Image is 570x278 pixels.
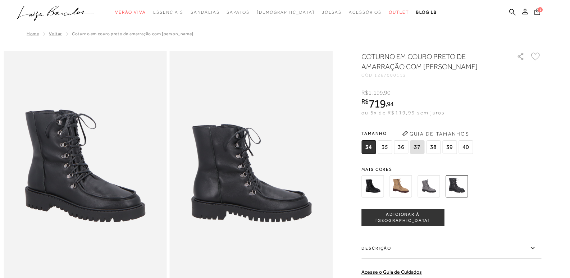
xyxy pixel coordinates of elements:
span: 37 [410,140,424,154]
i: R$ [361,98,369,105]
i: , [386,101,394,107]
span: 36 [394,140,408,154]
a: noSubCategoriesText [349,6,382,19]
span: Outlet [389,10,409,15]
span: ADICIONAR À [GEOGRAPHIC_DATA] [362,211,444,224]
span: Essenciais [153,10,183,15]
span: Tamanho [361,128,475,139]
button: ADICIONAR À [GEOGRAPHIC_DATA] [361,209,444,226]
a: noSubCategoriesText [322,6,342,19]
span: 1.199 [368,90,383,96]
span: 39 [442,140,457,154]
span: BLOG LB [416,10,437,15]
span: COTURNO EM COURO PRETO DE AMARRAÇÃO COM [PERSON_NAME] [72,31,193,36]
a: BLOG LB [416,6,437,19]
div: CÓD: [361,73,505,77]
span: 90 [384,90,391,96]
img: Bota coturno cano curto preta [361,175,384,197]
span: Bolsas [322,10,342,15]
a: noSubCategoriesText [191,6,219,19]
h1: COTURNO EM COURO PRETO DE AMARRAÇÃO COM [PERSON_NAME] [361,51,496,72]
button: 1 [532,8,542,18]
label: Descrição [361,238,541,259]
span: 1 [538,7,543,12]
a: Acesse o Guia de Cuidados [361,269,422,275]
a: noSubCategoriesText [153,6,183,19]
span: 94 [387,100,394,108]
span: Acessórios [349,10,382,15]
span: 34 [361,140,376,154]
span: [DEMOGRAPHIC_DATA] [257,10,315,15]
i: , [383,90,391,96]
span: 35 [378,140,392,154]
span: Mais cores [361,167,541,172]
span: 38 [426,140,441,154]
img: COTURNO EM COURO PRETO DE AMARRAÇÃO COM SOLADO TRATORADO [446,175,468,197]
img: COTURNO EM CAMURÇA BEGE DE AMARRAÇÃO COM SOLADO TRATORADO [389,175,412,197]
i: R$ [361,90,368,96]
span: 719 [369,97,386,110]
a: Home [27,31,39,36]
span: Sapatos [227,10,249,15]
span: Verão Viva [115,10,146,15]
a: Voltar [49,31,62,36]
span: ou 6x de R$119,99 sem juros [361,110,444,115]
button: Guia de Tamanhos [400,128,471,140]
a: noSubCategoriesText [115,6,146,19]
a: noSubCategoriesText [257,6,315,19]
img: COTURNO EM COURO CINZA STORM DE AMARRAÇÃO COM SOLADO TRATORADO [418,175,440,197]
span: 40 [459,140,473,154]
a: noSubCategoriesText [389,6,409,19]
span: Sandálias [191,10,219,15]
a: noSubCategoriesText [227,6,249,19]
span: 1267000112 [374,73,406,78]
